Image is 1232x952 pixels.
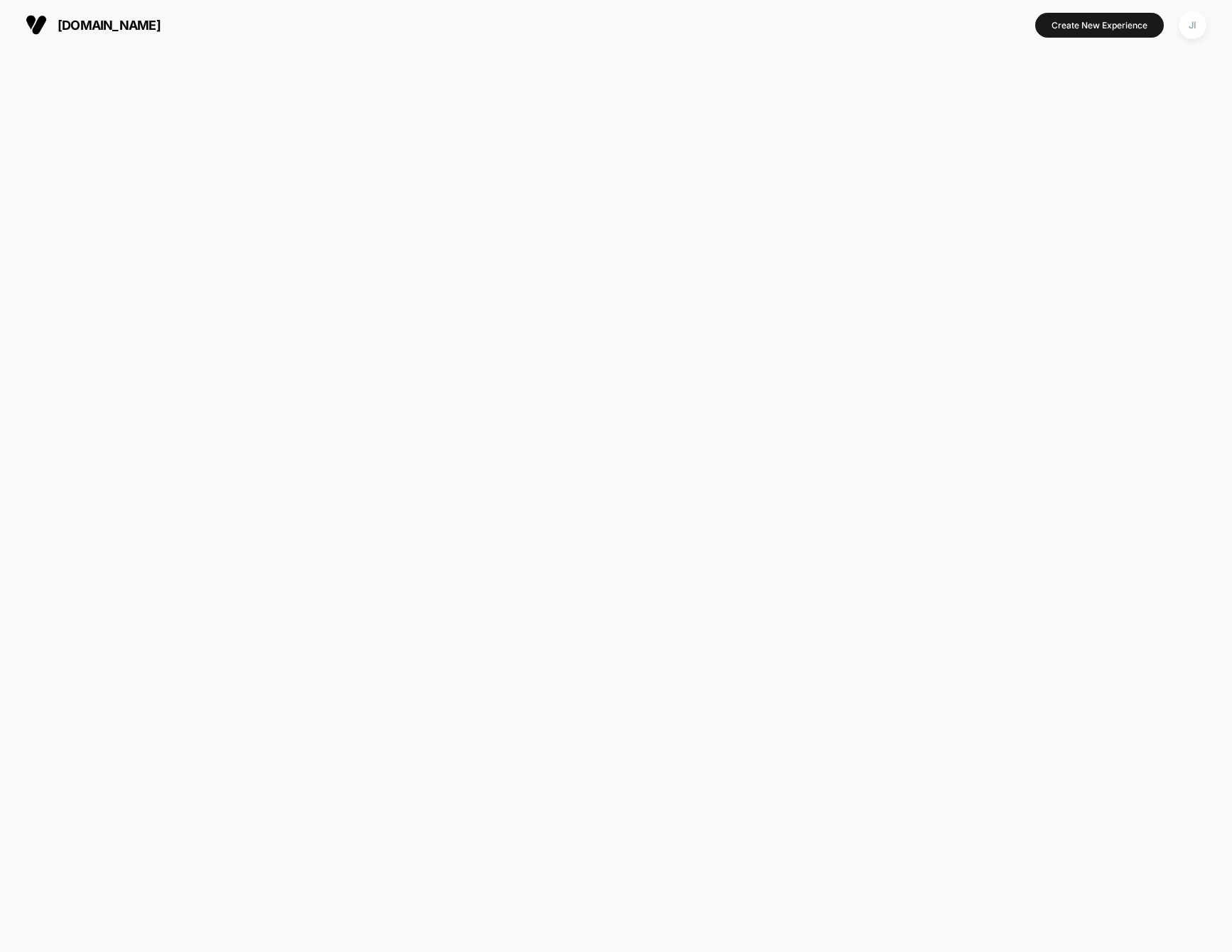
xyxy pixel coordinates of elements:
button: [DOMAIN_NAME] [21,13,165,36]
div: JI [1179,11,1206,39]
button: Create New Experience [1035,13,1164,38]
img: Visually logo [26,14,47,36]
span: [DOMAIN_NAME] [58,18,161,33]
button: JI [1174,11,1211,40]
